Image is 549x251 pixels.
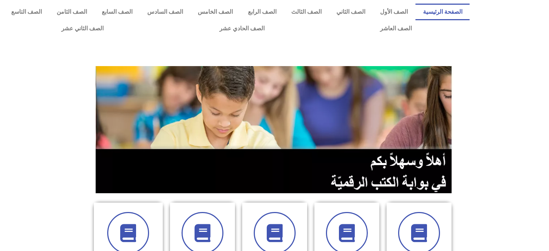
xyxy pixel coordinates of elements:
a: الصف الأول [373,4,415,20]
a: الصف السادس [140,4,191,20]
a: الصف العاشر [322,20,470,37]
a: الصف الثالث [284,4,329,20]
a: الصف الثامن [49,4,94,20]
a: الصف الثاني عشر [4,20,161,37]
a: الصف الثاني [329,4,372,20]
a: الصف الحادي عشر [161,20,322,37]
a: الصف الخامس [191,4,240,20]
a: الصف الرابع [240,4,284,20]
a: الصف التاسع [4,4,49,20]
a: الصفحة الرئيسية [415,4,470,20]
a: الصف السابع [94,4,140,20]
